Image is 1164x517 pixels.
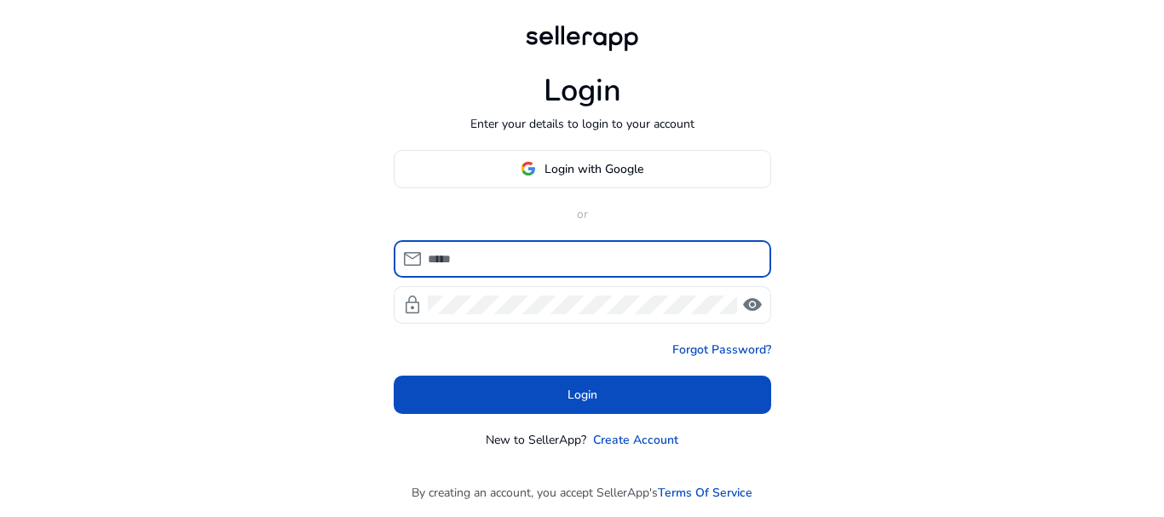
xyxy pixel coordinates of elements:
[394,205,771,223] p: or
[394,150,771,188] button: Login with Google
[742,295,763,315] span: visibility
[402,249,423,269] span: mail
[672,341,771,359] a: Forgot Password?
[658,484,752,502] a: Terms Of Service
[544,72,621,109] h1: Login
[486,431,586,449] p: New to SellerApp?
[402,295,423,315] span: lock
[521,161,536,176] img: google-logo.svg
[593,431,678,449] a: Create Account
[568,386,597,404] span: Login
[394,376,771,414] button: Login
[545,160,643,178] span: Login with Google
[470,115,694,133] p: Enter your details to login to your account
